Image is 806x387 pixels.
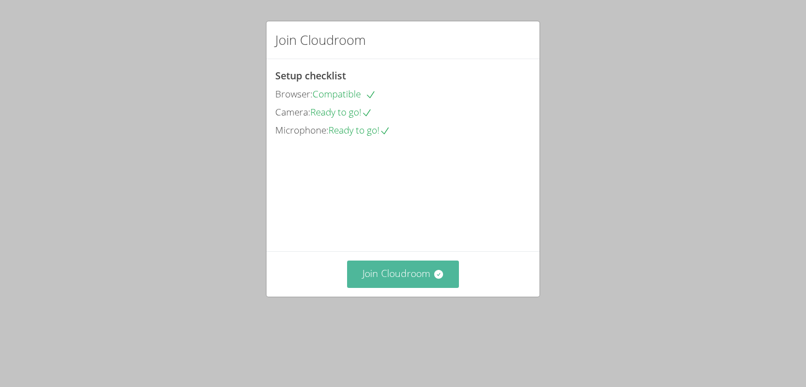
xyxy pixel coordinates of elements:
span: Ready to go! [328,124,390,136]
span: Setup checklist [275,69,346,82]
span: Compatible [313,88,376,100]
span: Ready to go! [310,106,372,118]
span: Browser: [275,88,313,100]
h2: Join Cloudroom [275,30,366,50]
span: Camera: [275,106,310,118]
button: Join Cloudroom [347,261,459,287]
span: Microphone: [275,124,328,136]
